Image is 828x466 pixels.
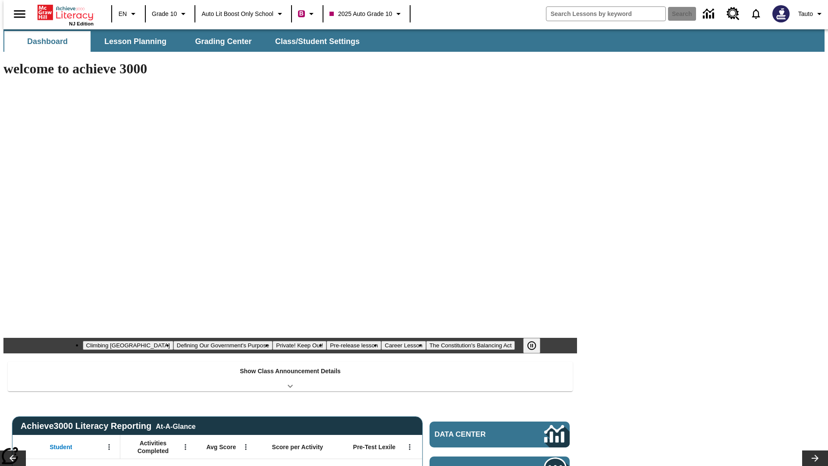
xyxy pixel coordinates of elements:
[156,421,195,431] div: At-A-Glance
[239,441,252,453] button: Open Menu
[3,29,825,52] div: SubNavbar
[180,31,267,52] button: Grading Center
[240,367,341,376] p: Show Class Announcement Details
[3,61,577,77] h1: welcome to achieve 3000
[273,341,326,350] button: Slide 3 Private! Keep Out!
[125,439,182,455] span: Activities Completed
[7,1,32,27] button: Open side menu
[92,31,179,52] button: Lesson Planning
[767,3,795,25] button: Select a new avatar
[430,422,570,447] a: Data Center
[426,341,515,350] button: Slide 6 The Constitution's Balancing Act
[115,6,142,22] button: Language: EN, Select a language
[275,37,360,47] span: Class/Student Settings
[326,341,381,350] button: Slide 4 Pre-release lesson
[206,443,236,451] span: Avg Score
[798,9,813,19] span: Tauto
[353,443,396,451] span: Pre-Test Lexile
[435,430,515,439] span: Data Center
[38,4,94,21] a: Home
[4,31,91,52] button: Dashboard
[299,8,304,19] span: B
[152,9,177,19] span: Grade 10
[523,338,549,353] div: Pause
[268,31,367,52] button: Class/Student Settings
[173,341,273,350] button: Slide 2 Defining Our Government's Purpose
[326,6,407,22] button: Class: 2025 Auto Grade 10, Select your class
[179,441,192,453] button: Open Menu
[38,3,94,26] div: Home
[403,441,416,453] button: Open Menu
[198,6,289,22] button: School: Auto Lit Boost only School, Select your school
[8,362,573,391] div: Show Class Announcement Details
[772,5,790,22] img: Avatar
[698,2,721,26] a: Data Center
[272,443,323,451] span: Score per Activity
[3,31,367,52] div: SubNavbar
[27,37,68,47] span: Dashboard
[295,6,320,22] button: Boost Class color is violet red. Change class color
[104,37,166,47] span: Lesson Planning
[546,7,665,21] input: search field
[21,421,196,431] span: Achieve3000 Literacy Reporting
[802,450,828,466] button: Lesson carousel, Next
[119,9,127,19] span: EN
[103,441,116,453] button: Open Menu
[329,9,392,19] span: 2025 Auto Grade 10
[50,443,72,451] span: Student
[381,341,426,350] button: Slide 5 Career Lesson
[795,6,828,22] button: Profile/Settings
[83,341,173,350] button: Slide 1 Climbing Mount Tai
[69,21,94,26] span: NJ Edition
[148,6,192,22] button: Grade: Grade 10, Select a grade
[745,3,767,25] a: Notifications
[721,2,745,25] a: Resource Center, Will open in new tab
[523,338,540,353] button: Pause
[195,37,251,47] span: Grading Center
[201,9,273,19] span: Auto Lit Boost only School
